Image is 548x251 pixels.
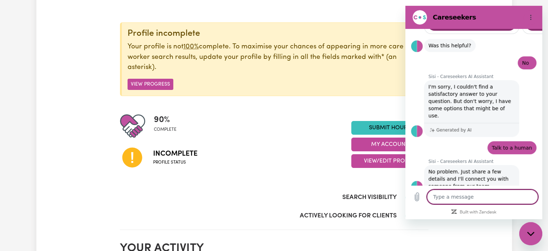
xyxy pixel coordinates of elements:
[351,121,428,135] a: Submit Hours
[154,113,177,126] span: 90 %
[351,154,428,168] button: View/Edit Profile
[519,222,542,245] iframe: Button to launch messaging window, conversation in progress
[405,6,542,219] iframe: Messaging window
[300,211,397,221] label: Actively Looking for Clients
[153,159,197,166] span: Profile status
[351,138,428,151] button: My Account
[153,148,197,159] span: Incomplete
[154,113,182,139] div: Profile completeness: 90%
[128,29,422,39] div: Profile incomplete
[183,43,199,50] u: 100%
[154,126,177,133] span: complete
[128,79,173,90] button: View Progress
[128,42,422,73] p: Your profile is not complete. To maximise your chances of appearing in more care worker search re...
[342,193,397,202] label: Search Visibility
